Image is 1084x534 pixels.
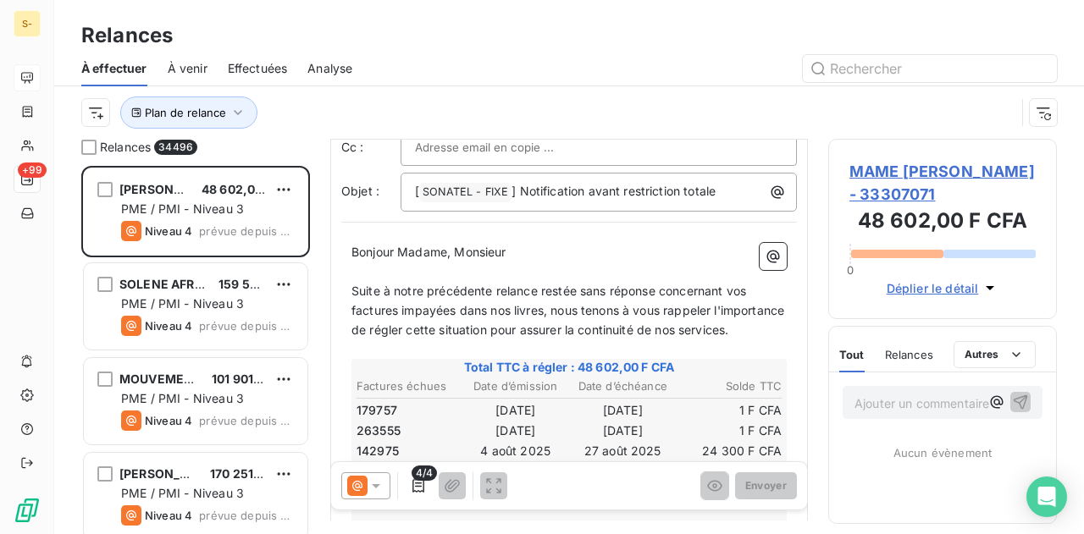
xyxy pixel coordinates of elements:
[145,414,192,427] span: Niveau 4
[847,263,854,277] span: 0
[341,184,379,198] span: Objet :
[357,443,399,460] span: 142975
[570,401,676,420] td: [DATE]
[119,182,221,196] span: [PERSON_NAME]
[463,421,569,440] td: [DATE]
[570,421,676,440] td: [DATE]
[512,184,716,198] span: ] Notification avant restriction totale
[1026,476,1067,517] div: Open Intercom Messenger
[121,486,244,500] span: PME / PMI - Niveau 3
[803,55,1057,82] input: Rechercher
[145,509,192,522] span: Niveau 4
[463,442,569,460] td: 4 août 2025
[199,414,294,427] span: prévue depuis 3986 jours
[81,166,310,534] div: grid
[199,224,294,238] span: prévue depuis 4140 jours
[415,184,419,198] span: [
[677,377,783,395] th: Solde TTC
[677,401,783,420] td: 1 F CFA
[81,20,173,51] h3: Relances
[887,279,979,297] span: Déplier le détail
[202,182,298,196] span: 48 602,00 F CFA
[199,319,294,333] span: prévue depuis 3986 jours
[212,372,308,386] span: 101 901,00 F CFA
[145,224,192,238] span: Niveau 4
[570,442,676,460] td: 27 août 2025
[849,160,1036,206] span: MAME [PERSON_NAME] - 33307071
[354,359,784,376] span: Total TTC à régler : 48 602,00 F CFA
[81,60,147,77] span: À effectuer
[121,296,244,311] span: PME / PMI - Niveau 3
[120,96,257,129] button: Plan de relance
[954,341,1036,368] button: Autres
[145,319,192,333] span: Niveau 4
[885,348,933,361] span: Relances
[341,139,401,156] label: Cc :
[412,465,437,481] span: 4/4
[351,284,788,337] span: Suite à notre précédente relance restée sans réponse concernant vos factures impayées dans nos li...
[351,245,506,259] span: Bonjour Madame, Monsieur
[893,446,992,460] span: Aucun évènement
[356,377,462,395] th: Factures échues
[145,106,226,119] span: Plan de relance
[119,372,258,386] span: MOUVEMENT CITOYEN
[119,277,296,291] span: SOLENE AFRIQUE DE L OUEST
[307,60,352,77] span: Analyse
[463,377,569,395] th: Date d’émission
[849,206,1036,239] h3: 48 602,00 F CFA
[218,277,318,291] span: 159 501,00 F CFA
[570,377,676,395] th: Date d’échéance
[121,391,244,405] span: PME / PMI - Niveau 3
[735,472,797,499] button: Envoyer
[415,135,597,160] input: Adresse email en copie ...
[199,509,294,522] span: prévue depuis 3722 jours
[210,466,308,481] span: 170 251,00 F CFA
[420,183,511,202] span: SONATEL - FIXE
[882,278,1004,298] button: Déplier le détail
[100,139,151,156] span: Relances
[463,401,569,420] td: [DATE]
[839,348,865,361] span: Tout
[228,60,288,77] span: Effectuées
[357,402,397,419] span: 179757
[18,162,47,178] span: +99
[357,422,401,439] span: 263555
[14,497,41,524] img: Logo LeanPay
[14,10,41,37] div: S-
[119,466,253,481] span: [PERSON_NAME] DIOP
[154,140,197,155] span: 34496
[168,60,207,77] span: À venir
[677,421,783,440] td: 1 F CFA
[677,442,783,460] td: 24 300 F CFA
[121,201,244,216] span: PME / PMI - Niveau 3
